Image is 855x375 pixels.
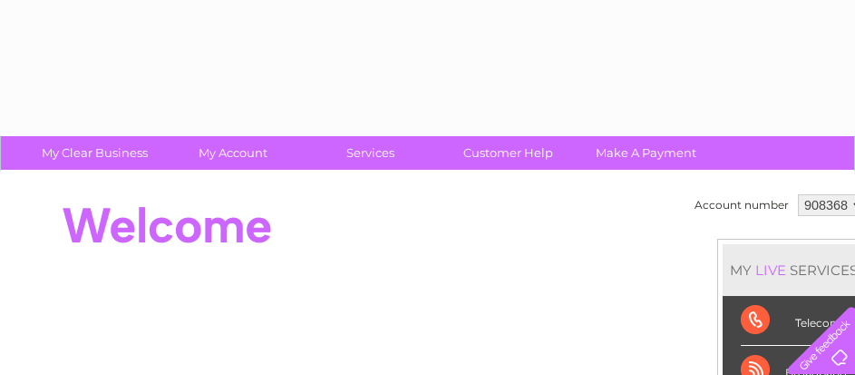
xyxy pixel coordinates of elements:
a: Customer Help [433,136,583,170]
a: My Account [158,136,307,170]
div: Telecoms [741,296,847,346]
a: My Clear Business [20,136,170,170]
a: Services [296,136,445,170]
td: Account number [690,190,793,221]
div: LIVE [752,262,790,279]
a: Make A Payment [571,136,721,170]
